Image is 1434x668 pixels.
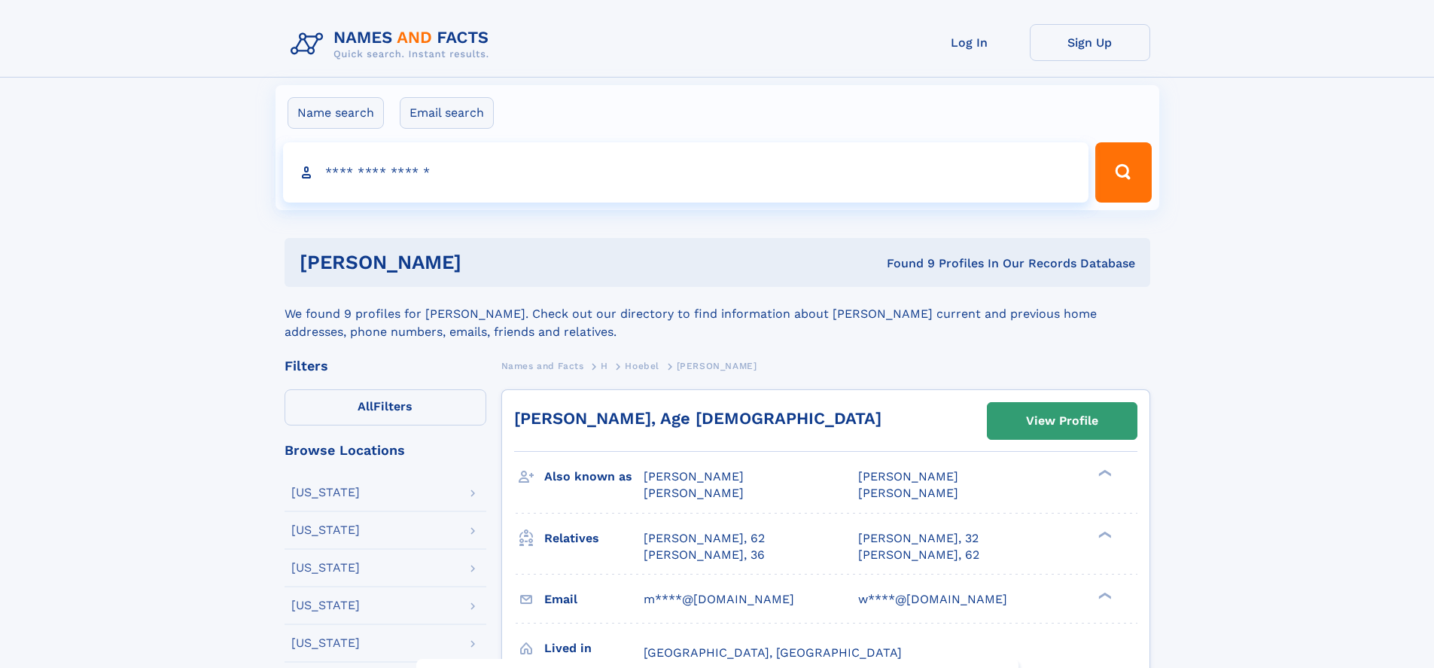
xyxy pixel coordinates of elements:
[501,356,584,375] a: Names and Facts
[400,97,494,129] label: Email search
[1095,468,1113,478] div: ❯
[285,389,486,426] label: Filters
[988,403,1137,439] a: View Profile
[858,530,979,547] a: [PERSON_NAME], 32
[674,255,1135,272] div: Found 9 Profiles In Our Records Database
[644,645,902,660] span: [GEOGRAPHIC_DATA], [GEOGRAPHIC_DATA]
[285,287,1150,341] div: We found 9 profiles for [PERSON_NAME]. Check out our directory to find information about [PERSON_...
[291,562,360,574] div: [US_STATE]
[909,24,1030,61] a: Log In
[858,486,958,500] span: [PERSON_NAME]
[291,487,360,499] div: [US_STATE]
[1095,529,1113,539] div: ❯
[858,547,979,563] a: [PERSON_NAME], 62
[644,547,765,563] a: [PERSON_NAME], 36
[544,587,644,612] h3: Email
[288,97,384,129] label: Name search
[285,444,486,457] div: Browse Locations
[300,253,674,272] h1: [PERSON_NAME]
[625,356,659,375] a: Hoebel
[544,526,644,551] h3: Relatives
[1095,142,1151,203] button: Search Button
[544,464,644,490] h3: Also known as
[544,636,644,661] h3: Lived in
[358,399,373,413] span: All
[291,637,360,649] div: [US_STATE]
[601,361,608,371] span: H
[677,361,757,371] span: [PERSON_NAME]
[283,142,1089,203] input: search input
[644,486,744,500] span: [PERSON_NAME]
[291,599,360,612] div: [US_STATE]
[644,530,765,547] a: [PERSON_NAME], 62
[1030,24,1150,61] a: Sign Up
[1026,404,1098,438] div: View Profile
[601,356,608,375] a: H
[644,469,744,483] span: [PERSON_NAME]
[1095,590,1113,600] div: ❯
[625,361,659,371] span: Hoebel
[285,24,501,65] img: Logo Names and Facts
[285,359,486,373] div: Filters
[858,469,958,483] span: [PERSON_NAME]
[291,524,360,536] div: [US_STATE]
[514,409,881,428] a: [PERSON_NAME], Age [DEMOGRAPHIC_DATA]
